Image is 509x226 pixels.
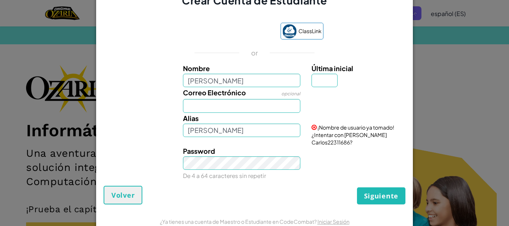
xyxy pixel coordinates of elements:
span: Alias [183,114,199,122]
div: Acceder con Google. Se abre en una pestaña nueva [186,24,273,40]
span: Siguiente [364,191,398,200]
span: Nombre [183,64,210,73]
span: Password [183,147,215,155]
span: ClassLink [298,26,322,36]
span: opcional [281,91,300,96]
img: classlink-logo-small.png [282,24,297,38]
span: ¿Ya tienes una cuenta de Maestro o Estudiante en CodeCombat? [160,218,317,225]
span: Volver [111,191,135,200]
iframe: Botón de Acceder con Google [182,24,277,40]
small: De 4 a 64 caracteres sin repetir [183,172,266,179]
span: Última inicial [312,64,353,73]
span: ¡Nombre de usuario ya tomado! ¿Intentar con [PERSON_NAME] Carlos22311686? [312,124,394,146]
p: or [251,48,258,57]
a: Iniciar Sesión [317,218,350,225]
button: Volver [104,186,142,204]
button: Siguiente [357,187,405,204]
span: Correo Electrónico [183,88,246,97]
